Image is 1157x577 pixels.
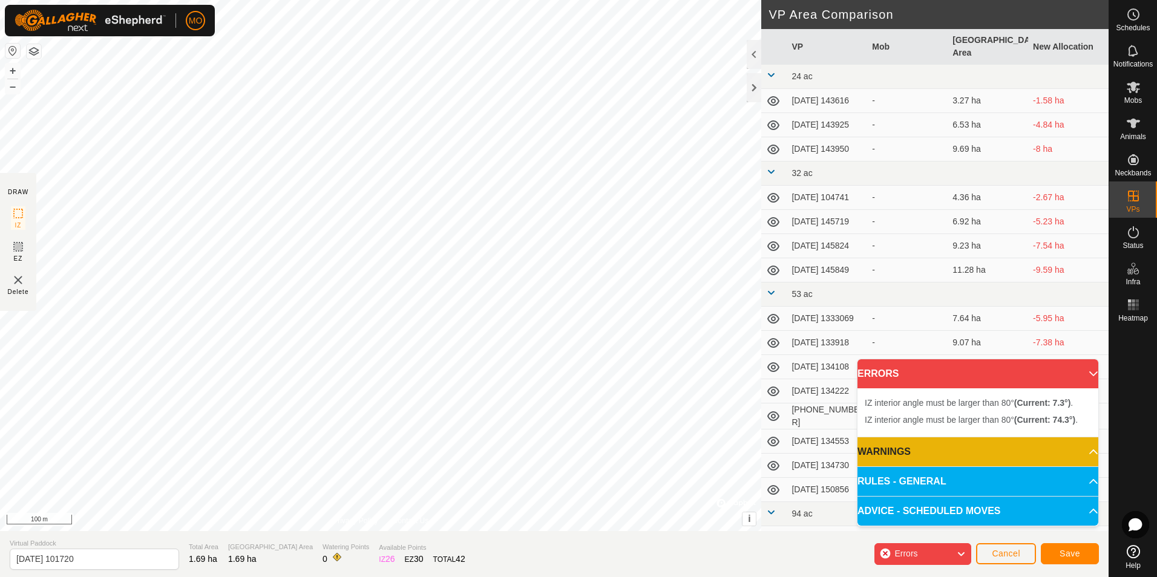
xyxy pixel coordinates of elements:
[748,513,750,524] span: i
[1014,415,1075,425] b: (Current: 74.3°)
[1028,234,1109,258] td: -7.54 ha
[948,210,1028,234] td: 6.92 ha
[787,355,867,379] td: [DATE] 134108
[948,137,1028,161] td: 9.69 ha
[1115,169,1151,177] span: Neckbands
[1028,331,1109,355] td: -7.38 ha
[857,474,946,489] span: RULES - GENERAL
[323,554,327,564] span: 0
[379,543,465,553] span: Available Points
[867,29,948,65] th: Mob
[1126,206,1139,213] span: VPs
[414,554,424,564] span: 30
[1113,60,1153,68] span: Notifications
[894,549,917,558] span: Errors
[792,168,812,178] span: 32 ac
[865,398,1073,408] span: IZ interior angle must be larger than 80° .
[787,29,867,65] th: VP
[948,355,1028,379] td: 10.72 ha
[1116,24,1150,31] span: Schedules
[872,312,943,325] div: -
[11,273,25,287] img: VP
[787,113,867,137] td: [DATE] 143925
[385,554,395,564] span: 26
[769,7,1109,22] h2: VP Area Comparison
[27,44,41,59] button: Map Layers
[333,515,378,526] a: Privacy Policy
[1120,133,1146,140] span: Animals
[948,89,1028,113] td: 3.27 ha
[228,542,313,552] span: [GEOGRAPHIC_DATA] Area
[857,504,1000,518] span: ADVICE - SCHEDULED MOVES
[872,336,943,349] div: -
[787,379,867,403] td: [DATE] 134222
[8,187,28,197] div: DRAW
[857,388,1098,437] p-accordion-content: ERRORS
[787,137,867,161] td: [DATE] 143950
[456,554,465,564] span: 42
[228,554,257,564] span: 1.69 ha
[857,359,1098,388] p-accordion-header: ERRORS
[1126,562,1141,569] span: Help
[792,509,812,518] span: 94 ac
[1109,540,1157,574] a: Help
[857,437,1098,466] p-accordion-header: WARNINGS
[14,254,23,263] span: EZ
[976,543,1036,564] button: Cancel
[405,553,424,566] div: EZ
[742,512,756,526] button: i
[1028,258,1109,282] td: -9.59 ha
[323,542,369,552] span: Watering Points
[792,289,812,299] span: 53 ac
[1028,355,1109,379] td: -9.03 ha
[872,215,943,228] div: -
[857,367,899,381] span: ERRORS
[865,415,1078,425] span: IZ interior angle must be larger than 80° .
[872,191,943,204] div: -
[15,10,166,31] img: Gallagher Logo
[787,307,867,331] td: [DATE] 1333069
[948,234,1028,258] td: 9.23 ha
[10,538,179,549] span: Virtual Paddock
[948,331,1028,355] td: 9.07 ha
[1118,315,1148,322] span: Heatmap
[787,234,867,258] td: [DATE] 145824
[948,307,1028,331] td: 7.64 ha
[948,258,1028,282] td: 11.28 ha
[189,554,217,564] span: 1.69 ha
[948,186,1028,210] td: 4.36 ha
[792,71,812,81] span: 24 ac
[5,44,20,58] button: Reset Map
[1028,29,1109,65] th: New Allocation
[5,79,20,94] button: –
[787,526,867,550] td: [DATE] 141058
[992,549,1020,558] span: Cancel
[787,89,867,113] td: [DATE] 143616
[872,240,943,252] div: -
[787,331,867,355] td: [DATE] 133918
[1014,398,1071,408] b: (Current: 7.3°)
[1028,113,1109,137] td: -4.84 ha
[1028,89,1109,113] td: -1.58 ha
[433,553,465,566] div: TOTAL
[857,467,1098,496] p-accordion-header: RULES - GENERAL
[787,454,867,478] td: [DATE] 134730
[872,94,943,107] div: -
[787,429,867,454] td: [DATE] 134553
[948,29,1028,65] th: [GEOGRAPHIC_DATA] Area
[1028,307,1109,331] td: -5.95 ha
[1028,137,1109,161] td: -8 ha
[1060,549,1080,558] span: Save
[379,553,395,566] div: IZ
[787,186,867,210] td: [DATE] 104741
[1028,186,1109,210] td: -2.67 ha
[1126,278,1140,285] span: Infra
[857,445,911,459] span: WARNINGS
[787,478,867,502] td: [DATE] 150856
[857,497,1098,526] p-accordion-header: ADVICE - SCHEDULED MOVES
[1041,543,1099,564] button: Save
[787,258,867,282] td: [DATE] 145849
[948,113,1028,137] td: 6.53 ha
[787,403,867,429] td: [PHONE_NUMBER]
[872,119,943,131] div: -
